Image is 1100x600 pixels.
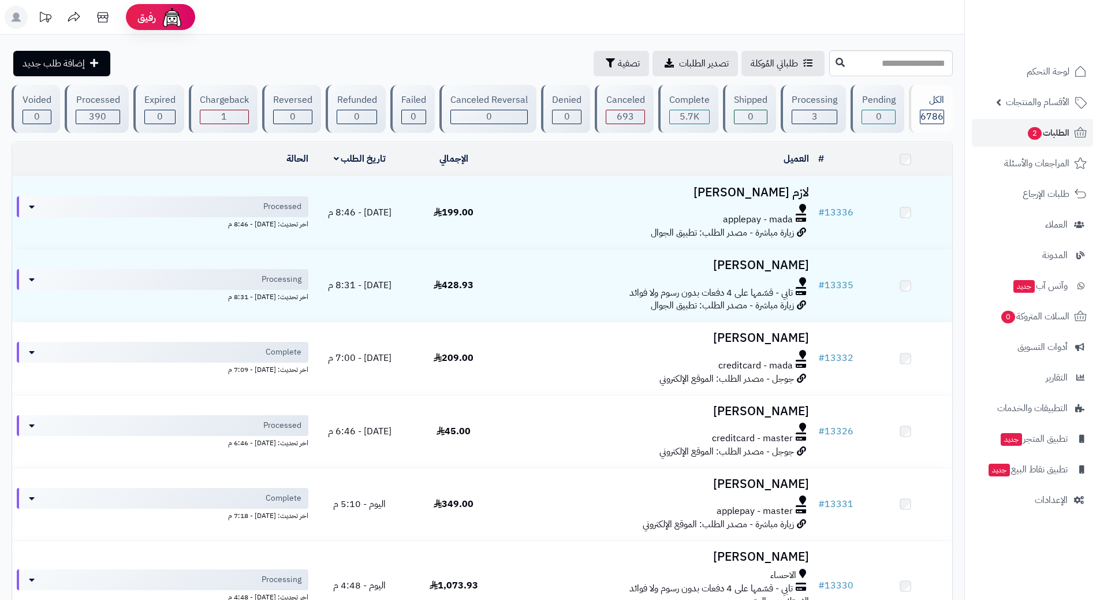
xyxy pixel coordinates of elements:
div: اخر تحديث: [DATE] - 8:46 م [17,217,308,229]
img: logo-2.png [1021,32,1089,57]
a: طلباتي المُوكلة [741,51,825,76]
div: 0 [337,110,376,124]
a: الإجمالي [439,152,468,166]
div: Canceled Reversal [450,94,528,107]
span: 390 [89,110,106,124]
a: السلات المتروكة0 [972,303,1093,330]
a: تاريخ الطلب [334,152,386,166]
div: 390 [76,110,119,124]
a: Canceled 693 [592,85,655,133]
img: ai-face.png [161,6,184,29]
span: 209.00 [434,351,473,365]
a: Chargeback 1 [187,85,260,133]
div: 0 [145,110,175,124]
span: المدونة [1042,247,1068,263]
a: #13331 [818,497,853,511]
a: #13335 [818,278,853,292]
div: 3 [792,110,837,124]
span: 1,073.93 [430,579,478,592]
div: Reversed [273,94,312,107]
div: Expired [144,94,176,107]
span: Complete [266,346,301,358]
span: 0 [564,110,570,124]
div: اخر تحديث: [DATE] - 7:18 م [17,509,308,521]
a: تطبيق نقاط البيعجديد [972,456,1093,483]
a: إضافة طلب جديد [13,51,110,76]
a: Complete 5.7K [656,85,721,133]
span: التطبيقات والخدمات [997,400,1068,416]
button: تصفية [594,51,649,76]
h3: لازم [PERSON_NAME] [505,186,809,199]
a: # [818,152,824,166]
span: [DATE] - 7:00 م [328,351,391,365]
a: لوحة التحكم [972,58,1093,85]
span: تطبيق المتجر [1000,431,1068,447]
span: الاحساء [770,569,796,582]
a: تصدير الطلبات [652,51,738,76]
div: Shipped [734,94,767,107]
a: Refunded 0 [323,85,387,133]
span: [DATE] - 8:31 م [328,278,391,292]
span: [DATE] - 6:46 م [328,424,391,438]
span: الأقسام والمنتجات [1006,94,1069,110]
a: Expired 0 [131,85,187,133]
span: 0 [876,110,882,124]
span: إضافة طلب جديد [23,57,85,70]
div: 0 [402,110,426,124]
a: الطلبات2 [972,119,1093,147]
span: 0 [748,110,754,124]
span: تابي - قسّمها على 4 دفعات بدون رسوم ولا فوائد [629,286,793,300]
a: العملاء [972,211,1093,238]
span: طلباتي المُوكلة [751,57,798,70]
span: 0 [290,110,296,124]
a: وآتس آبجديد [972,272,1093,300]
a: #13330 [818,579,853,592]
span: زيارة مباشرة - مصدر الطلب: تطبيق الجوال [651,299,794,312]
div: Chargeback [200,94,249,107]
span: أدوات التسويق [1017,339,1068,355]
span: اليوم - 4:48 م [333,579,386,592]
div: Denied [552,94,581,107]
a: تطبيق المتجرجديد [972,425,1093,453]
span: وآتس آب [1012,278,1068,294]
a: #13332 [818,351,853,365]
span: # [818,206,825,219]
span: applepay - master [717,505,793,518]
span: الإعدادات [1035,492,1068,508]
a: التقارير [972,364,1093,392]
span: جوجل - مصدر الطلب: الموقع الإلكتروني [659,445,794,459]
div: 0 [23,110,51,124]
span: المراجعات والأسئلة [1004,155,1069,172]
div: Refunded [337,94,376,107]
a: #13326 [818,424,853,438]
span: creditcard - master [712,432,793,445]
span: Complete [266,493,301,504]
a: Shipped 0 [721,85,778,133]
span: 0 [411,110,416,124]
span: 3 [812,110,818,124]
a: Reversed 0 [260,85,323,133]
div: 0 [862,110,894,124]
span: جديد [1013,280,1035,293]
span: 0 [34,110,40,124]
span: لوحة التحكم [1027,64,1069,80]
span: 0 [486,110,492,124]
span: زيارة مباشرة - مصدر الطلب: تطبيق الجوال [651,226,794,240]
a: Processing 3 [778,85,848,133]
h3: [PERSON_NAME] [505,405,809,418]
span: 5.7K [680,110,699,124]
div: 0 [451,110,527,124]
span: جوجل - مصدر الطلب: الموقع الإلكتروني [659,372,794,386]
span: applepay - mada [723,213,793,226]
span: 0 [1001,311,1015,323]
div: Voided [23,94,51,107]
span: تصفية [618,57,640,70]
h3: [PERSON_NAME] [505,550,809,564]
div: Processed [76,94,120,107]
div: 0 [734,110,767,124]
span: تابي - قسّمها على 4 دفعات بدون رسوم ولا فوائد [629,582,793,595]
a: المراجعات والأسئلة [972,150,1093,177]
a: Canceled Reversal 0 [437,85,539,133]
a: الكل6786 [907,85,955,133]
div: Failed [401,94,426,107]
